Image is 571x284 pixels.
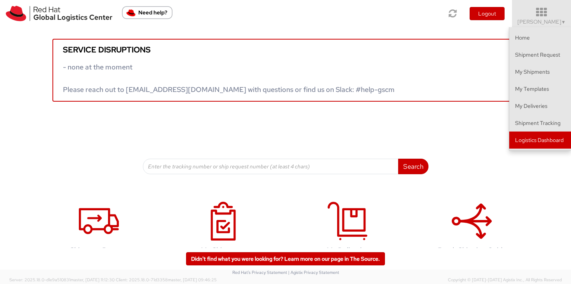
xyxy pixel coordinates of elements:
[509,29,571,46] a: Home
[41,194,157,266] a: Shipment Request
[561,19,566,25] span: ▼
[70,277,115,282] span: master, [DATE] 11:12:30
[298,246,398,254] h4: My Deliveries
[398,159,428,174] button: Search
[63,45,508,54] h5: Service disruptions
[509,97,571,114] a: My Deliveries
[9,277,115,282] span: Server: 2025.18.0-d1e9a510831
[470,7,505,20] button: Logout
[6,6,112,21] img: rh-logistics-00dfa346123c4ec078e1.svg
[122,6,172,19] button: Need help?
[116,277,217,282] span: Client: 2025.18.0-71d3358
[517,18,566,25] span: [PERSON_NAME]
[448,277,562,283] span: Copyright © [DATE]-[DATE] Agistix Inc., All Rights Reserved
[186,252,385,265] a: Didn't find what you were looking for? Learn more on our page in The Source.
[509,63,571,80] a: My Shipments
[509,132,571,149] a: Logistics Dashboard
[289,194,406,266] a: My Deliveries
[165,194,282,266] a: My Shipments
[232,270,287,275] a: Red Hat's Privacy Statement
[49,246,149,254] h4: Shipment Request
[509,80,571,97] a: My Templates
[52,39,519,102] a: Service disruptions - none at the moment Please reach out to [EMAIL_ADDRESS][DOMAIN_NAME] with qu...
[143,159,399,174] input: Enter the tracking number or ship request number (at least 4 chars)
[63,62,395,94] span: - none at the moment Please reach out to [EMAIL_ADDRESS][DOMAIN_NAME] with questions or find us o...
[509,46,571,63] a: Shipment Request
[414,194,530,266] a: Batch Shipping Guide
[168,277,217,282] span: master, [DATE] 09:46:25
[288,270,339,275] a: | Agistix Privacy Statement
[509,114,571,132] a: Shipment Tracking
[422,246,522,254] h4: Batch Shipping Guide
[173,246,273,254] h4: My Shipments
